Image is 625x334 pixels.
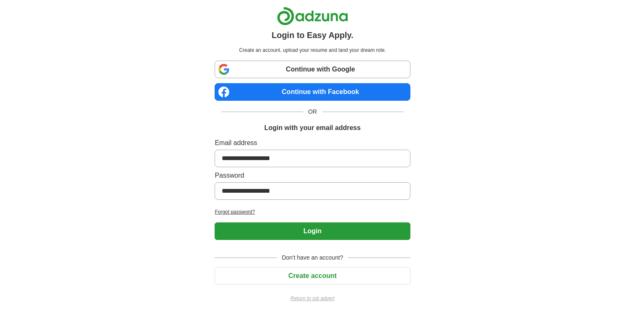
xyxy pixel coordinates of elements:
a: Return to job advert [215,295,410,302]
button: Create account [215,267,410,285]
span: Don't have an account? [277,253,348,262]
h1: Login with your email address [264,123,361,133]
h1: Login to Easy Apply. [272,29,353,41]
a: Create account [215,272,410,279]
a: Continue with Facebook [215,83,410,101]
a: Continue with Google [215,61,410,78]
label: Password [215,171,410,181]
label: Email address [215,138,410,148]
span: OR [303,107,322,116]
img: Adzuna logo [277,7,348,25]
p: Create an account, upload your resume and land your dream role. [216,46,408,54]
a: Forgot password? [215,208,410,216]
button: Login [215,222,410,240]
